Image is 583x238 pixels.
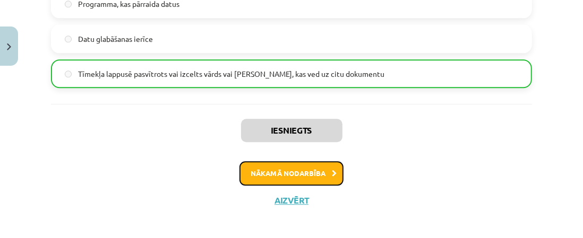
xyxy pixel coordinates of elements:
[239,161,344,186] button: Nākamā nodarbība
[65,70,72,77] input: Tīmekļa lappusē pasvītrots vai izcelts vārds vai [PERSON_NAME], kas ved uz citu dokumentu
[65,1,72,7] input: Programma, kas pārraida datus
[241,119,342,142] button: Iesniegts
[271,195,312,206] button: Aizvērt
[7,43,11,50] img: icon-close-lesson-0947bae3869378f0d4975bcd49f059093ad1ed9edebbc8119c70593378902aed.svg
[78,33,153,45] span: Datu glabāšanas ierīce
[65,36,72,42] input: Datu glabāšanas ierīce
[78,68,384,80] span: Tīmekļa lappusē pasvītrots vai izcelts vārds vai [PERSON_NAME], kas ved uz citu dokumentu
